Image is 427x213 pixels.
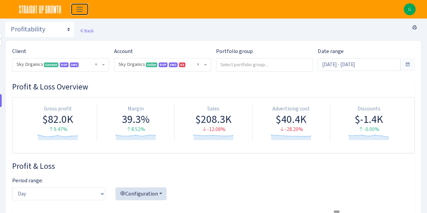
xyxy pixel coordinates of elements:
[169,62,178,67] span: AMC
[80,28,94,34] a: Back
[404,3,416,15] img: Gwen
[177,105,249,113] div: Sales
[22,126,94,133] div: 9.47%
[12,58,109,71] span: Sky Organics <span class="badge badge-success">Current</span><span class="badge badge-primary">DS...
[177,113,249,126] div: $208.3K
[197,61,199,68] span: Remove all items
[159,62,167,67] span: DSP
[44,62,58,67] span: Current
[115,187,166,200] button: Configuration
[333,113,405,126] div: $-1.4K
[333,126,405,133] div: -0.00%
[146,62,157,67] span: Seller
[22,113,94,126] div: $82.0K
[255,113,327,126] div: $40.4K
[12,82,415,92] h3: Widget #30
[95,61,97,68] span: Remove all items
[12,161,415,171] h3: Widget #28
[22,105,94,113] div: Gross profit
[404,3,416,15] a: G
[12,177,43,185] label: Period range:
[114,58,211,71] span: Sky Organics <span class="badge badge-success">Seller</span><span class="badge badge-primary">DSP...
[71,4,88,15] button: Toggle navigation
[179,62,185,67] span: US
[12,47,26,55] label: Client
[333,105,405,113] div: Discounts
[255,126,327,133] div: -28.20%
[177,126,249,133] div: -12.08%
[100,126,171,133] div: 8.52%
[114,47,133,55] label: Account
[100,113,171,126] div: 39.3%
[17,61,101,68] span: Sky Organics <span class="badge badge-success">Current</span><span class="badge badge-primary">DS...
[100,105,171,113] div: Margin
[255,105,327,113] div: Advertising cost
[318,47,343,55] label: Date range
[70,62,79,67] span: AMC
[216,58,295,71] input: Select portfolio group...
[216,47,253,55] label: Portfolio group
[60,62,69,67] span: DSP
[118,61,203,68] span: Sky Organics <span class="badge badge-success">Seller</span><span class="badge badge-primary">DSP...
